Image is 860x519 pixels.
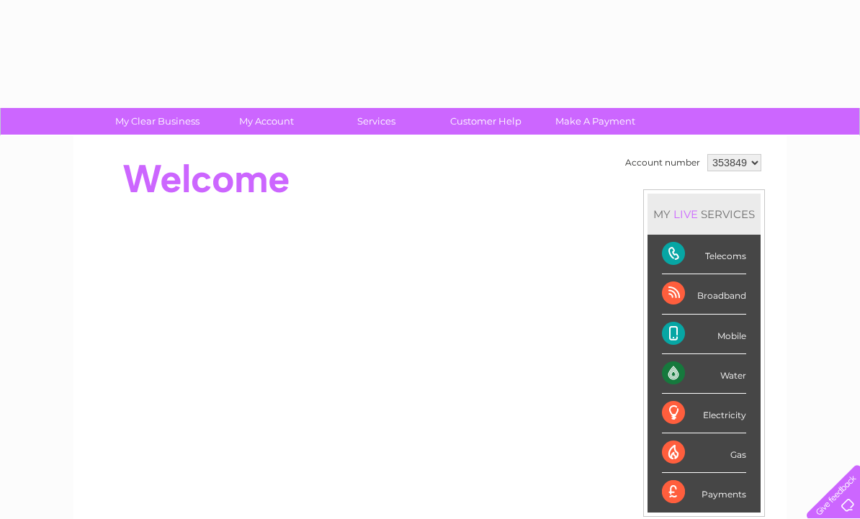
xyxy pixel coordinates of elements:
[662,473,746,512] div: Payments
[98,108,217,135] a: My Clear Business
[207,108,326,135] a: My Account
[622,150,704,175] td: Account number
[662,354,746,394] div: Water
[648,194,761,235] div: MY SERVICES
[317,108,436,135] a: Services
[662,235,746,274] div: Telecoms
[662,315,746,354] div: Mobile
[671,207,701,221] div: LIVE
[662,394,746,433] div: Electricity
[426,108,545,135] a: Customer Help
[536,108,655,135] a: Make A Payment
[662,274,746,314] div: Broadband
[662,433,746,473] div: Gas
